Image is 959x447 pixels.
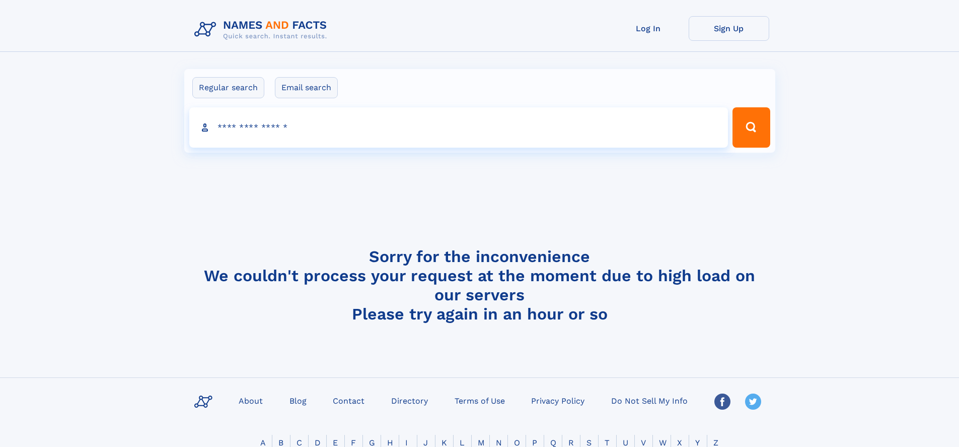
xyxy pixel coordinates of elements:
a: Privacy Policy [527,393,588,408]
input: search input [189,107,728,148]
a: About [235,393,267,408]
a: Terms of Use [451,393,509,408]
img: Facebook [714,394,730,410]
button: Search Button [732,107,770,148]
label: Email search [275,77,338,98]
a: Log In [608,16,689,41]
a: Do Not Sell My Info [607,393,692,408]
img: Logo Names and Facts [190,16,335,43]
label: Regular search [192,77,264,98]
h4: Sorry for the inconvenience We couldn't process your request at the moment due to high load on ou... [190,247,769,324]
a: Blog [285,393,311,408]
a: Directory [387,393,432,408]
img: Twitter [745,394,761,410]
a: Sign Up [689,16,769,41]
a: Contact [329,393,368,408]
